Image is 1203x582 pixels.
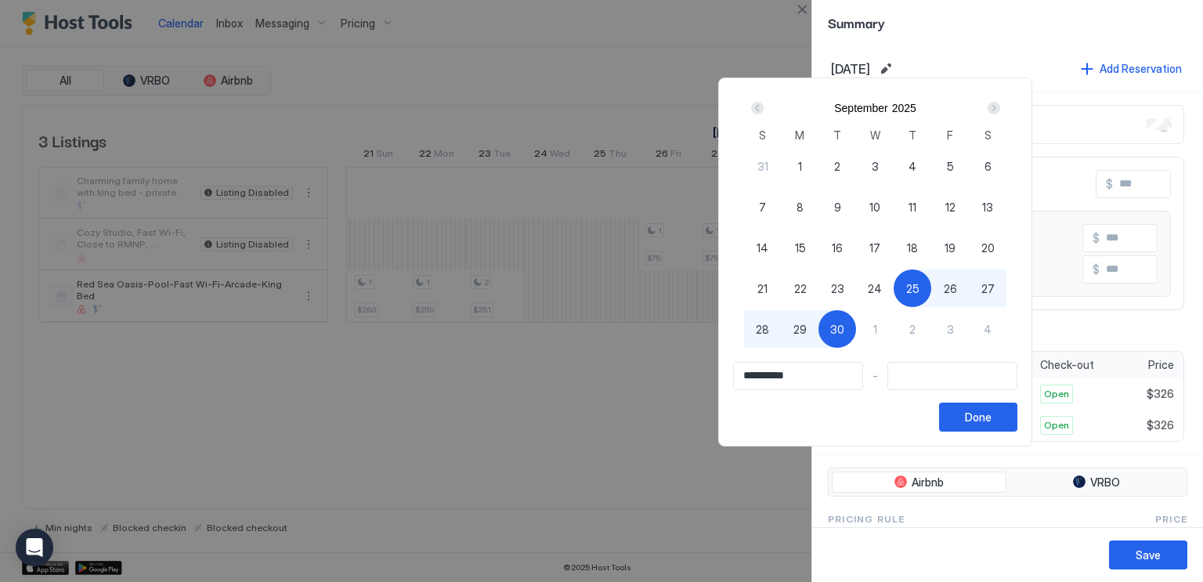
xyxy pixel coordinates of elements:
[944,280,957,297] span: 26
[744,269,782,307] button: 21
[782,229,819,266] button: 15
[834,158,840,175] span: 2
[818,229,856,266] button: 16
[982,99,1003,117] button: Next
[868,280,882,297] span: 24
[931,269,969,307] button: 26
[982,199,993,215] span: 13
[894,310,931,348] button: 2
[856,188,894,226] button: 10
[856,229,894,266] button: 17
[894,188,931,226] button: 11
[984,158,992,175] span: 6
[945,199,956,215] span: 12
[969,147,1006,185] button: 6
[931,188,969,226] button: 12
[888,363,1017,389] input: Input Field
[782,188,819,226] button: 8
[984,321,992,338] span: 4
[782,310,819,348] button: 29
[856,269,894,307] button: 24
[734,363,862,389] input: Input Field
[931,229,969,266] button: 19
[818,147,856,185] button: 2
[818,310,856,348] button: 30
[894,269,931,307] button: 25
[892,102,916,114] button: 2025
[909,321,916,338] span: 2
[969,188,1006,226] button: 13
[939,403,1017,432] button: Done
[16,529,53,566] div: Open Intercom Messenger
[832,240,843,256] span: 16
[797,199,804,215] span: 8
[744,147,782,185] button: 31
[782,269,819,307] button: 22
[757,280,768,297] span: 21
[909,199,916,215] span: 11
[756,321,769,338] span: 28
[757,158,768,175] span: 31
[830,321,844,338] span: 30
[945,240,956,256] span: 19
[782,147,819,185] button: 1
[907,240,918,256] span: 18
[931,147,969,185] button: 5
[795,127,804,143] span: M
[906,280,919,297] span: 25
[759,127,766,143] span: S
[981,240,995,256] span: 20
[869,199,880,215] span: 10
[872,158,879,175] span: 3
[834,102,887,114] button: September
[947,321,954,338] span: 3
[794,280,807,297] span: 22
[833,127,841,143] span: T
[759,199,766,215] span: 7
[909,127,916,143] span: T
[984,127,992,143] span: S
[873,321,877,338] span: 1
[931,310,969,348] button: 3
[981,280,995,297] span: 27
[969,229,1006,266] button: 20
[870,127,880,143] span: W
[744,188,782,226] button: 7
[856,147,894,185] button: 3
[818,269,856,307] button: 23
[969,269,1006,307] button: 27
[947,158,954,175] span: 5
[757,240,768,256] span: 14
[909,158,916,175] span: 4
[744,229,782,266] button: 14
[969,310,1006,348] button: 4
[818,188,856,226] button: 9
[965,409,992,425] div: Done
[748,99,769,117] button: Prev
[856,310,894,348] button: 1
[744,310,782,348] button: 28
[798,158,802,175] span: 1
[869,240,880,256] span: 17
[872,369,878,383] span: -
[947,127,953,143] span: F
[894,229,931,266] button: 18
[894,147,931,185] button: 4
[831,280,844,297] span: 23
[793,321,807,338] span: 29
[795,240,806,256] span: 15
[834,199,841,215] span: 9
